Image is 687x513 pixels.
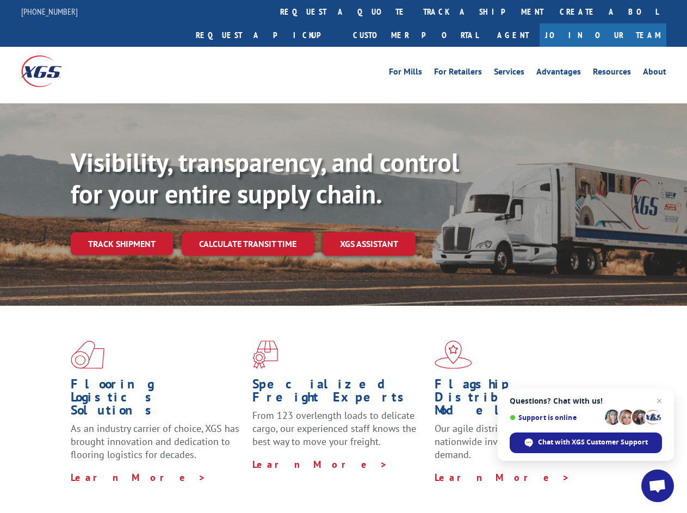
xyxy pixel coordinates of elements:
div: Chat with XGS Customer Support [510,432,662,453]
a: For Mills [389,67,422,79]
h1: Flooring Logistics Solutions [71,378,244,422]
a: Customer Portal [345,23,486,47]
span: Close chat [653,394,666,407]
a: Learn More > [71,471,206,484]
span: As an industry carrier of choice, XGS has brought innovation and dedication to flooring logistics... [71,422,239,461]
a: Learn More > [435,471,570,484]
a: Agent [486,23,540,47]
a: Learn More > [252,458,388,471]
div: Open chat [641,469,674,502]
span: Chat with XGS Customer Support [538,437,648,447]
img: xgs-icon-total-supply-chain-intelligence-red [71,341,104,369]
a: For Retailers [434,67,482,79]
span: Questions? Chat with us! [510,397,662,405]
a: XGS ASSISTANT [323,232,416,256]
span: Our agile distribution network gives you nationwide inventory management on demand. [435,422,605,461]
a: Request a pickup [188,23,345,47]
a: Join Our Team [540,23,666,47]
span: Support is online [510,413,601,422]
h1: Flagship Distribution Model [435,378,608,422]
h1: Specialized Freight Experts [252,378,426,409]
p: From 123 overlength loads to delicate cargo, our experienced staff knows the best way to move you... [252,409,426,458]
a: Calculate transit time [182,232,314,256]
a: [PHONE_NUMBER] [21,6,78,17]
b: Visibility, transparency, and control for your entire supply chain. [71,145,459,211]
a: Advantages [536,67,581,79]
a: Resources [593,67,631,79]
a: About [643,67,666,79]
a: Services [494,67,524,79]
img: xgs-icon-focused-on-flooring-red [252,341,278,369]
a: Track shipment [71,232,173,255]
img: xgs-icon-flagship-distribution-model-red [435,341,472,369]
